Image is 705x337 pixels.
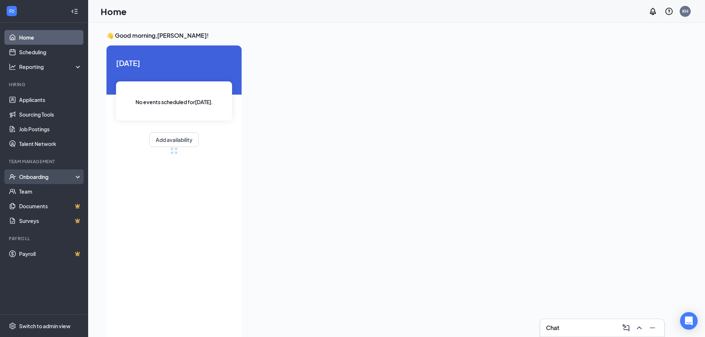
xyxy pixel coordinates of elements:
[633,322,645,334] button: ChevronUp
[101,5,127,18] h1: Home
[19,213,82,228] a: SurveysCrown
[135,98,213,106] span: No events scheduled for [DATE] .
[19,246,82,261] a: PayrollCrown
[546,324,559,332] h3: Chat
[648,7,657,16] svg: Notifications
[620,322,632,334] button: ComposeMessage
[647,322,658,334] button: Minimize
[680,312,698,330] div: Open Intercom Messenger
[9,81,80,88] div: Hiring
[170,147,178,154] div: loading meetings...
[665,7,673,16] svg: QuestionInfo
[19,122,82,136] a: Job Postings
[635,323,644,332] svg: ChevronUp
[9,63,16,70] svg: Analysis
[19,173,76,180] div: Onboarding
[648,323,657,332] svg: Minimize
[19,184,82,199] a: Team
[19,322,70,330] div: Switch to admin view
[19,199,82,213] a: DocumentsCrown
[19,107,82,122] a: Sourcing Tools
[19,92,82,107] a: Applicants
[9,235,80,242] div: Payroll
[149,132,199,147] button: Add availability
[116,57,232,69] span: [DATE]
[9,322,16,330] svg: Settings
[9,158,80,165] div: Team Management
[9,173,16,180] svg: UserCheck
[19,63,82,70] div: Reporting
[19,45,82,59] a: Scheduling
[622,323,630,332] svg: ComposeMessage
[682,8,688,14] div: KH
[106,32,659,40] h3: 👋 Good morning, [PERSON_NAME] !
[19,136,82,151] a: Talent Network
[8,7,15,15] svg: WorkstreamLogo
[71,8,78,15] svg: Collapse
[19,30,82,45] a: Home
